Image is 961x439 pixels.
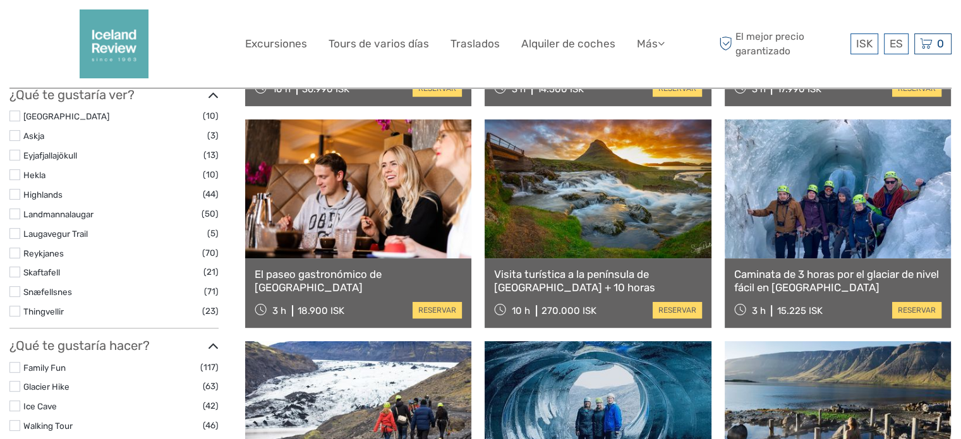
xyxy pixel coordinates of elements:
a: Visita turística a la península de [GEOGRAPHIC_DATA] + 10 horas [494,268,701,294]
span: (23) [202,304,219,318]
div: 36.990 ISK [302,83,349,95]
a: Excursiones [245,35,307,53]
div: ES [884,33,909,54]
a: Glacier Hike [23,382,70,392]
a: Highlands [23,189,63,200]
a: [GEOGRAPHIC_DATA] [23,111,109,121]
a: reservar [892,302,941,318]
span: 10 h [512,305,530,316]
span: (46) [203,418,219,433]
a: Askja [23,131,44,141]
span: (5) [207,226,219,241]
span: (10) [203,109,219,123]
span: 3 h [751,305,765,316]
a: Eyjafjallajökull [23,150,77,160]
span: (13) [203,148,219,162]
a: Alquiler de coches [521,35,615,53]
a: reservar [413,302,462,318]
div: 15.225 ISK [777,305,822,316]
a: Thingvellir [23,306,64,316]
a: Laugavegur Trail [23,229,88,239]
span: (44) [203,187,219,201]
a: Traslados [450,35,500,53]
div: 18.900 ISK [298,305,344,316]
span: (42) [203,399,219,413]
img: 2352-2242c590-57d0-4cbf-9375-f685811e12ac_logo_big.png [80,9,148,78]
span: 3 h [751,83,765,95]
a: Snæfellsnes [23,287,72,297]
a: Family Fun [23,363,66,373]
span: (70) [202,246,219,260]
button: Open LiveChat chat widget [145,20,160,35]
span: (63) [203,379,219,394]
span: 10 h [272,83,291,95]
a: Hekla [23,170,45,180]
a: reservar [653,302,702,318]
a: El paseo gastronómico de [GEOGRAPHIC_DATA] [255,268,462,294]
a: Tours de varios días [329,35,429,53]
h3: ¿Qué te gustaría hacer? [9,338,219,353]
span: ISK [856,37,873,50]
h3: ¿Qué te gustaría ver? [9,87,219,102]
span: (117) [200,360,219,375]
a: Reykjanes [23,248,64,258]
a: reservar [413,80,462,97]
span: (50) [202,207,219,221]
span: 3 h [272,305,286,316]
p: We're away right now. Please check back later! [18,22,143,32]
a: reservar [653,80,702,97]
a: Caminata de 3 horas por el glaciar de nivel fácil en [GEOGRAPHIC_DATA] [734,268,941,294]
div: 14.500 ISK [537,83,584,95]
div: 17.990 ISK [777,83,821,95]
a: Más [637,35,665,53]
a: Walking Tour [23,421,73,431]
div: 270.000 ISK [541,305,596,316]
a: Skaftafell [23,267,60,277]
a: Landmannalaugar [23,209,94,219]
span: (3) [207,128,219,143]
span: El mejor precio garantizado [716,30,847,57]
a: Ice Cave [23,401,57,411]
span: (21) [203,265,219,279]
span: 3 h [512,83,526,95]
span: (10) [203,167,219,182]
span: 0 [935,37,946,50]
span: (71) [204,284,219,299]
a: reservar [892,80,941,97]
